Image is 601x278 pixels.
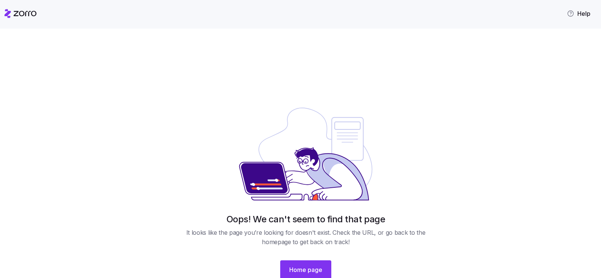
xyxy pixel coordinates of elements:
span: It looks like the page you’re looking for doesn't exist. Check the URL, or go back to the homepag... [180,228,431,247]
h1: Oops! We can't seem to find that page [227,213,385,225]
span: Home page [289,265,322,274]
span: Help [567,9,590,18]
button: Help [561,6,596,21]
